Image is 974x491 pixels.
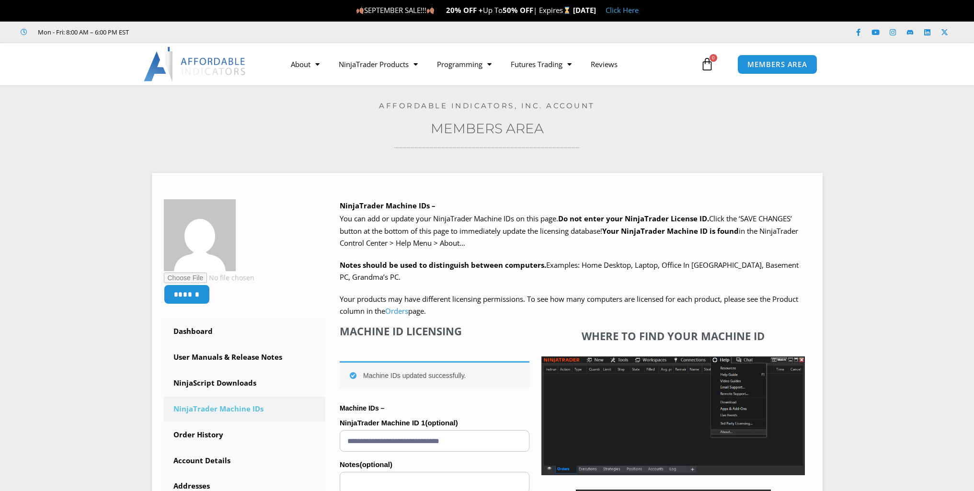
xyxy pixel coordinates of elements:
[427,53,501,75] a: Programming
[379,101,595,110] a: Affordable Indicators, Inc. Account
[340,294,798,316] span: Your products may have different licensing permissions. To see how many computers are licensed fo...
[356,7,364,14] img: 🍂
[164,371,326,396] a: NinjaScript Downloads
[737,55,817,74] a: MEMBERS AREA
[164,397,326,422] a: NinjaTrader Machine IDs
[360,460,392,468] span: (optional)
[340,201,435,210] b: NinjaTrader Machine IDs –
[144,47,247,81] img: LogoAI | Affordable Indicators – NinjaTrader
[340,260,799,282] span: Examples: Home Desktop, Laptop, Office In [GEOGRAPHIC_DATA], Basement PC, Grandma’s PC.
[686,50,728,78] a: 0
[563,7,571,14] img: ⌛
[385,306,408,316] a: Orders
[164,448,326,473] a: Account Details
[340,214,558,223] span: You can add or update your NinjaTrader Machine IDs on this page.
[558,214,709,223] b: Do not enter your NinjaTrader License ID.
[340,214,798,248] span: Click the ‘SAVE CHANGES’ button at the bottom of this page to immediately update the licensing da...
[340,457,529,472] label: Notes
[501,53,581,75] a: Futures Trading
[340,361,529,388] div: Machine IDs updated successfully.
[164,345,326,370] a: User Manuals & Release Notes
[281,53,329,75] a: About
[164,319,326,344] a: Dashboard
[602,226,739,236] strong: Your NinjaTrader Machine ID is found
[573,5,596,15] strong: [DATE]
[431,120,544,137] a: Members Area
[340,260,546,270] strong: Notes should be used to distinguish between computers.
[425,419,458,427] span: (optional)
[541,330,805,342] h4: Where to find your Machine ID
[606,5,639,15] a: Click Here
[581,53,627,75] a: Reviews
[164,199,236,271] img: ab37afd1b4651a01a9f7e97aa93c1d8d4ef2d56c038269a4271abf63ff5a6c4a
[541,356,805,475] img: Screenshot 2025-01-17 1155544 | Affordable Indicators – NinjaTrader
[35,26,129,38] span: Mon - Fri: 8:00 AM – 6:00 PM EST
[427,7,434,14] img: 🍂
[329,53,427,75] a: NinjaTrader Products
[503,5,533,15] strong: 50% OFF
[446,5,483,15] strong: 20% OFF +
[164,422,326,447] a: Order History
[340,325,529,337] h4: Machine ID Licensing
[340,416,529,430] label: NinjaTrader Machine ID 1
[340,404,384,412] strong: Machine IDs –
[356,5,573,15] span: SEPTEMBER SALE!!! Up To | Expires
[747,61,807,68] span: MEMBERS AREA
[710,54,717,62] span: 0
[281,53,698,75] nav: Menu
[142,27,286,37] iframe: Customer reviews powered by Trustpilot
